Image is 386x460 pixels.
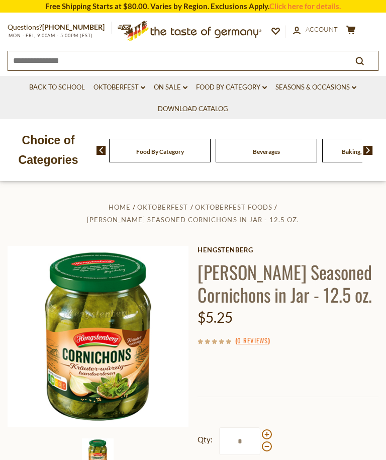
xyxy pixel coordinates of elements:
span: ( ) [235,335,270,345]
img: next arrow [363,146,373,155]
input: Qty: [219,427,260,455]
a: [PHONE_NUMBER] [42,23,105,31]
a: Click here for details. [269,2,341,11]
a: Oktoberfest [93,82,145,93]
a: 0 Reviews [237,335,268,346]
a: Oktoberfest [137,203,188,211]
a: Food By Category [196,82,267,93]
a: Home [109,203,131,211]
a: Beverages [253,148,280,155]
a: Food By Category [136,148,184,155]
a: [PERSON_NAME] Seasoned Cornichons in Jar - 12.5 oz. [87,216,299,224]
a: Seasons & Occasions [275,82,356,93]
img: previous arrow [96,146,106,155]
img: Cornichons with herbs and onion [8,246,188,427]
span: Account [306,25,338,33]
span: MON - FRI, 9:00AM - 5:00PM (EST) [8,33,93,38]
h1: [PERSON_NAME] Seasoned Cornichons in Jar - 12.5 oz. [198,260,378,306]
a: On Sale [154,82,187,93]
p: Questions? [8,21,112,34]
span: $5.25 [198,309,233,326]
a: Oktoberfest Foods [195,203,272,211]
a: Hengstenberg [198,246,378,254]
a: Back to School [29,82,85,93]
a: Account [293,24,338,35]
strong: Qty: [198,433,213,446]
a: Download Catalog [158,104,228,115]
